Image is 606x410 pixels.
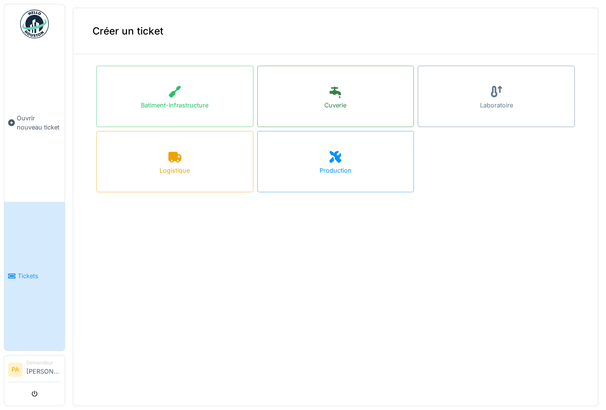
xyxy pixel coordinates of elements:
img: Badge_color-CXgf-gQk.svg [20,10,49,38]
a: PA Demandeur[PERSON_NAME] [8,359,61,382]
span: Ouvrir nouveau ticket [17,114,61,132]
div: Demandeur [26,359,61,366]
a: Tickets [4,202,65,351]
div: Batiment-Infrastructure [141,101,208,110]
div: Laboratoire [480,101,513,110]
div: Production [320,166,352,175]
a: Ouvrir nouveau ticket [4,44,65,202]
li: PA [8,363,23,377]
div: Logistique [160,166,190,175]
li: [PERSON_NAME] [26,359,61,380]
span: Tickets [18,271,61,281]
div: Créer un ticket [73,8,598,54]
div: Cuverie [324,101,346,110]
